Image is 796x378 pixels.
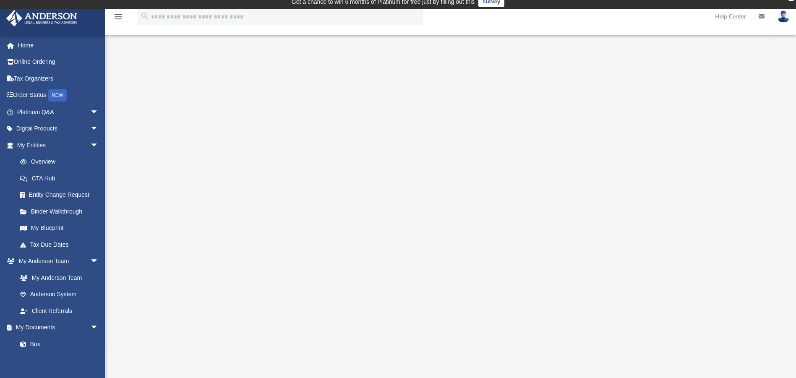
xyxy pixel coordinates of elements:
[12,203,111,220] a: Binder Walkthrough
[12,170,111,187] a: CTA Hub
[6,87,111,104] a: Order StatusNEW
[90,253,107,270] span: arrow_drop_down
[12,302,107,319] a: Client Referrals
[48,89,67,102] div: NEW
[90,319,107,336] span: arrow_drop_down
[6,70,111,87] a: Tax Organizers
[12,269,103,286] a: My Anderson Team
[6,137,111,154] a: My Entitiesarrow_drop_down
[6,120,111,137] a: Digital Productsarrow_drop_down
[12,220,107,237] a: My Blueprint
[90,120,107,138] span: arrow_drop_down
[12,286,107,303] a: Anderson System
[6,37,111,54] a: Home
[12,187,111,203] a: Entity Change Request
[113,12,123,22] i: menu
[6,253,107,270] a: My Anderson Teamarrow_drop_down
[12,236,111,253] a: Tax Due Dates
[4,10,80,26] img: Anderson Advisors Platinum Portal
[140,11,149,21] i: search
[90,137,107,154] span: arrow_drop_down
[113,16,123,22] a: menu
[90,104,107,121] span: arrow_drop_down
[12,336,103,352] a: Box
[12,154,111,170] a: Overview
[777,10,790,23] img: User Pic
[6,319,107,336] a: My Documentsarrow_drop_down
[6,54,111,70] a: Online Ordering
[6,104,111,120] a: Platinum Q&Aarrow_drop_down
